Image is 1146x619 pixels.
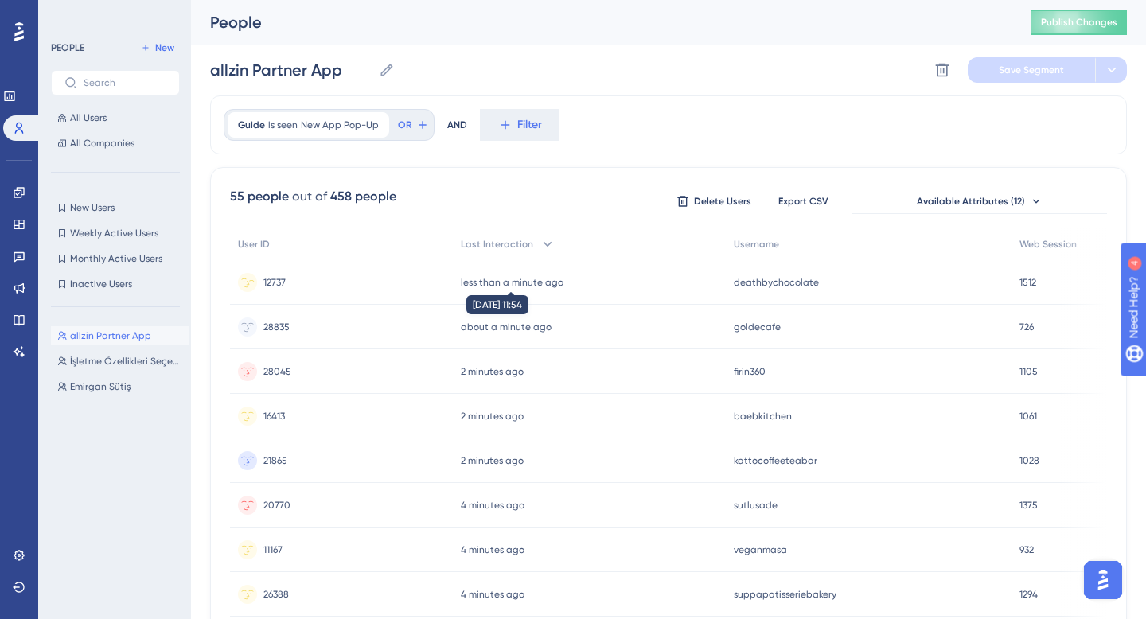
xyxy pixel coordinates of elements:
[70,137,134,150] span: All Companies
[461,411,524,422] time: 2 minutes ago
[517,115,542,134] span: Filter
[70,111,107,124] span: All Users
[1019,321,1034,333] span: 726
[263,499,290,512] span: 20770
[396,112,431,138] button: OR
[968,57,1095,83] button: Save Segment
[230,187,289,206] div: 55 people
[1079,556,1127,604] iframe: UserGuiding AI Assistant Launcher
[763,189,843,214] button: Export CSV
[734,276,819,289] span: deathbychocolate
[734,321,781,333] span: goldecafe
[1019,410,1037,422] span: 1061
[301,119,379,131] span: New App Pop-Up
[268,119,298,131] span: is seen
[263,410,285,422] span: 16413
[447,109,467,141] div: AND
[734,499,778,512] span: sutlusade
[135,38,180,57] button: New
[778,195,828,208] span: Export CSV
[51,224,180,243] button: Weekly Active Users
[461,366,524,377] time: 2 minutes ago
[674,189,754,214] button: Delete Users
[734,365,766,378] span: firin360
[461,500,524,511] time: 4 minutes ago
[461,277,563,288] time: less than a minute ago
[480,109,559,141] button: Filter
[263,454,287,467] span: 21865
[70,227,158,239] span: Weekly Active Users
[1019,588,1038,601] span: 1294
[398,119,411,131] span: OR
[84,77,166,88] input: Search
[461,321,552,333] time: about a minute ago
[51,249,180,268] button: Monthly Active Users
[1031,10,1127,35] button: Publish Changes
[461,589,524,600] time: 4 minutes ago
[70,380,131,393] span: Emirgan Sütiş
[734,454,817,467] span: kattocoffeeteabar
[461,544,524,555] time: 4 minutes ago
[70,278,132,290] span: Inactive Users
[734,543,787,556] span: veganmasa
[1019,276,1036,289] span: 1512
[51,134,180,153] button: All Companies
[734,588,836,601] span: suppapatisseriebakery
[1041,16,1117,29] span: Publish Changes
[734,238,779,251] span: Username
[155,41,174,54] span: New
[51,377,189,396] button: Emirgan Sütiş
[263,588,289,601] span: 26388
[292,187,327,206] div: out of
[37,4,99,23] span: Need Help?
[70,329,151,342] span: allzin Partner App
[461,455,524,466] time: 2 minutes ago
[461,238,533,251] span: Last Interaction
[51,198,180,217] button: New Users
[330,187,396,206] div: 458 people
[1019,454,1039,467] span: 1028
[263,365,291,378] span: 28045
[1019,543,1034,556] span: 932
[51,326,189,345] button: allzin Partner App
[734,410,792,422] span: baebkitchen
[51,274,180,294] button: Inactive Users
[694,195,751,208] span: Delete Users
[51,352,189,371] button: İşletme Özellikleri Seçenler
[51,41,84,54] div: PEOPLE
[238,238,270,251] span: User ID
[917,195,1025,208] span: Available Attributes (12)
[51,108,180,127] button: All Users
[111,8,115,21] div: 4
[70,201,115,214] span: New Users
[210,59,372,81] input: Segment Name
[70,252,162,265] span: Monthly Active Users
[999,64,1064,76] span: Save Segment
[1019,238,1077,251] span: Web Session
[263,321,290,333] span: 28835
[238,119,265,131] span: Guide
[1019,499,1038,512] span: 1375
[210,11,992,33] div: People
[1019,365,1038,378] span: 1105
[263,543,283,556] span: 11167
[263,276,286,289] span: 12737
[852,189,1107,214] button: Available Attributes (12)
[70,355,183,368] span: İşletme Özellikleri Seçenler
